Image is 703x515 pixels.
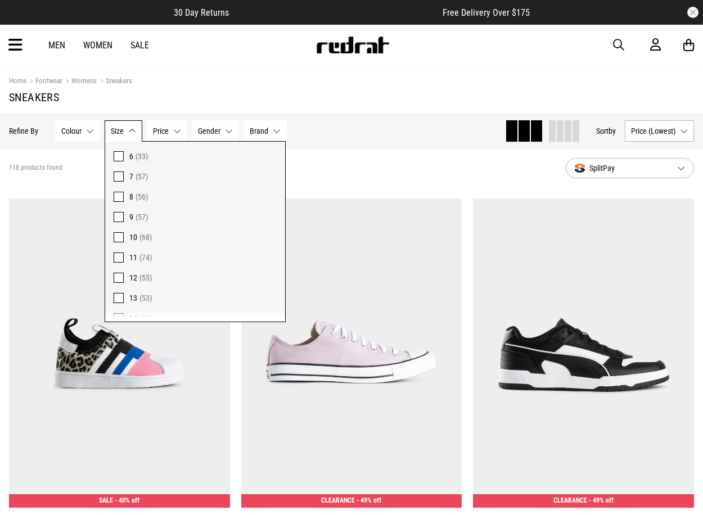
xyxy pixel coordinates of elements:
[631,127,675,135] span: Price (Lowest)
[609,127,616,135] span: by
[129,213,133,222] span: 9
[48,40,65,51] a: Men
[129,253,137,262] span: 11
[136,192,148,201] span: (56)
[251,7,420,18] iframe: Customer reviews powered by Trustpilot
[575,161,668,175] span: SplitPay
[9,127,38,135] p: Refine By
[443,7,530,18] span: Free Delivery Over $175
[111,127,124,135] span: Size
[589,496,614,504] span: - 49% off
[139,293,152,302] span: (53)
[115,496,139,504] span: - 40% off
[129,152,133,161] span: 6
[566,158,694,178] button: SplitPay
[357,496,381,504] span: - 49% off
[139,253,152,262] span: (74)
[130,40,149,51] a: Sale
[129,192,133,201] span: 8
[9,164,62,173] span: 118 products found
[198,127,220,135] span: Gender
[105,141,286,322] div: Size
[136,172,148,181] span: (57)
[129,233,137,242] span: 10
[9,4,43,38] button: Open LiveChat chat widget
[129,172,133,181] span: 7
[250,127,268,135] span: Brand
[83,40,112,51] a: Women
[61,127,82,135] span: Colour
[139,314,152,323] span: (15)
[139,233,152,242] span: (68)
[136,152,148,161] span: (33)
[321,496,355,504] span: CLEARANCE
[575,164,585,173] img: splitpay-icon.png
[139,273,152,282] span: (55)
[9,91,694,104] h1: Sneakers
[105,120,142,142] button: Size
[129,314,137,323] span: 14
[596,124,616,138] button: Sortby
[147,120,187,142] button: Price
[553,496,587,504] span: CLEARANCE
[129,273,137,282] span: 12
[153,127,169,135] span: Price
[99,496,113,504] span: SALE
[9,198,230,508] img: Adidas Originals Superstar 2.0 C Shoe in Black
[174,7,229,18] span: 30 Day Returns
[241,198,462,508] img: Converse Chuck Taylor Seasonal Colour Low Shoes - Womens in Purple
[316,37,390,53] img: Redrat logo
[136,213,148,222] span: (57)
[55,120,100,142] button: Colour
[473,198,694,508] img: Puma Rbd Game Low Shoes - Unisex in Black
[9,76,26,85] a: Home
[625,120,694,142] button: Price (Lowest)
[244,120,287,142] button: Brand
[62,76,97,87] a: Womens
[97,76,132,87] a: Sneakers
[26,76,62,87] a: Footwear
[129,293,137,302] span: 13
[192,120,239,142] button: Gender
